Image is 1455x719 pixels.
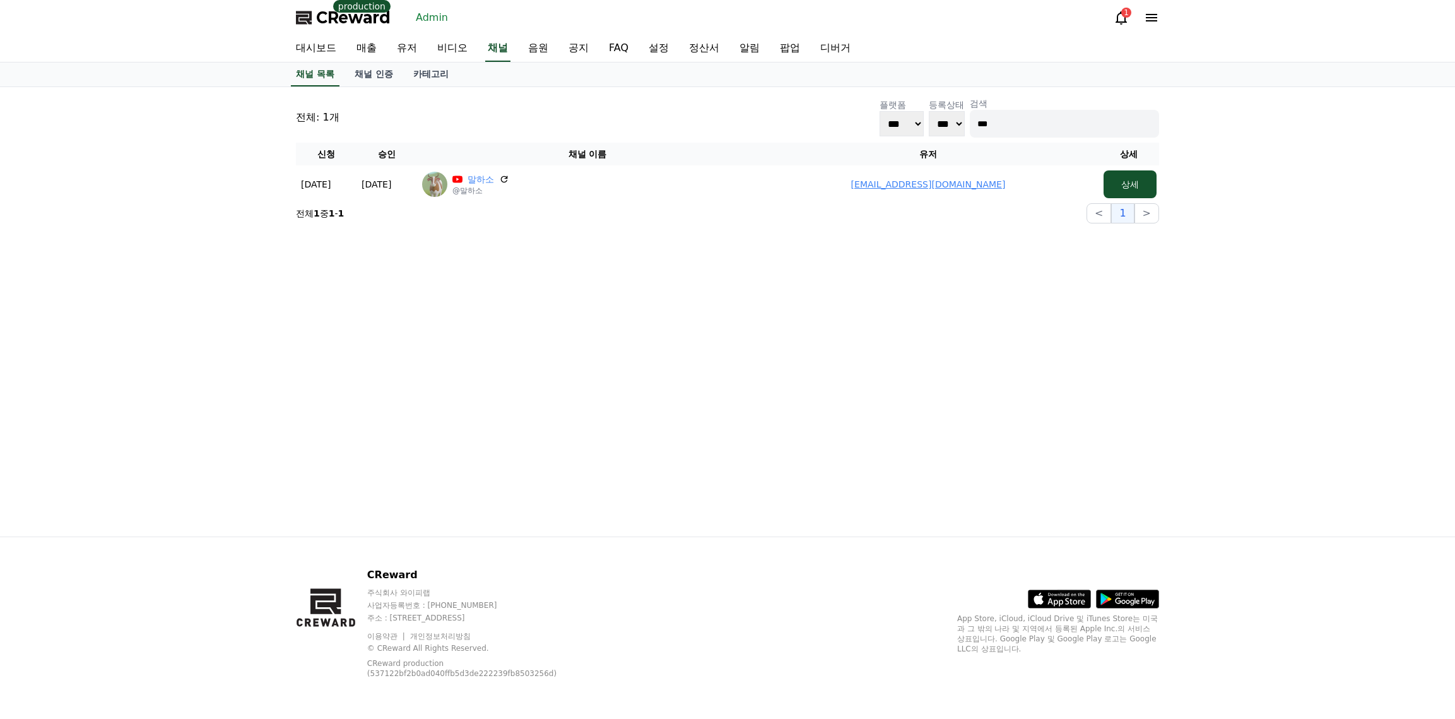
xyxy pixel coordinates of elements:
p: © CReward All Rights Reserved. [367,643,589,653]
a: FAQ [599,35,639,62]
a: 1 [1114,10,1129,25]
p: 사업자등록번호 : [PHONE_NUMBER] [367,600,589,610]
a: 음원 [518,35,558,62]
a: 채널 목록 [291,62,339,86]
a: Admin [411,8,453,28]
a: 이용약관 [367,632,407,641]
a: 비디오 [427,35,478,62]
button: < [1087,203,1111,223]
a: 채널 인증 [345,62,403,86]
strong: 1 [329,208,335,218]
p: 주식회사 와이피랩 [367,588,589,598]
p: App Store, iCloud, iCloud Drive 및 iTunes Store는 미국과 그 밖의 나라 및 지역에서 등록된 Apple Inc.의 서비스 상표입니다. Goo... [957,614,1159,654]
strong: 1 [314,208,320,218]
strong: 1 [338,208,345,218]
p: 전체 중 - [296,207,344,220]
p: 주소 : [STREET_ADDRESS] [367,613,589,623]
a: CReward [296,8,391,28]
a: 공지 [558,35,599,62]
p: CReward [367,567,589,583]
p: 플랫폼 [880,98,924,111]
p: 검색 [970,97,1159,110]
a: 개인정보처리방침 [410,632,471,641]
a: 채널 [485,35,510,62]
button: 1 [1111,203,1134,223]
p: @말하소 [452,186,509,196]
th: 승인 [356,143,417,165]
p: 전체: 1개 [296,110,339,125]
a: [EMAIL_ADDRESS][DOMAIN_NAME] [851,179,1006,189]
th: 상세 [1099,143,1159,165]
button: 상세 [1104,170,1157,198]
a: 카테고리 [403,62,459,86]
div: 1 [1121,8,1131,18]
p: CReward production (537122bf2b0ad040ffb5d3de222239fb8503256d) [367,658,569,679]
span: CReward [316,8,391,28]
a: 대시보드 [286,35,346,62]
a: 정산서 [679,35,729,62]
img: 말하소 [422,172,447,197]
a: 매출 [346,35,387,62]
p: 등록상태 [929,98,965,111]
a: 알림 [729,35,770,62]
p: [DATE] [301,178,331,191]
th: 유저 [758,143,1099,165]
a: 디버거 [810,35,861,62]
th: 채널 이름 [417,143,758,165]
p: [DATE] [362,178,391,191]
a: 말하소 [468,173,494,186]
a: 유저 [387,35,427,62]
a: 팝업 [770,35,810,62]
button: > [1134,203,1159,223]
a: 설정 [639,35,679,62]
a: 상세 [1104,179,1157,189]
th: 신청 [296,143,356,165]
